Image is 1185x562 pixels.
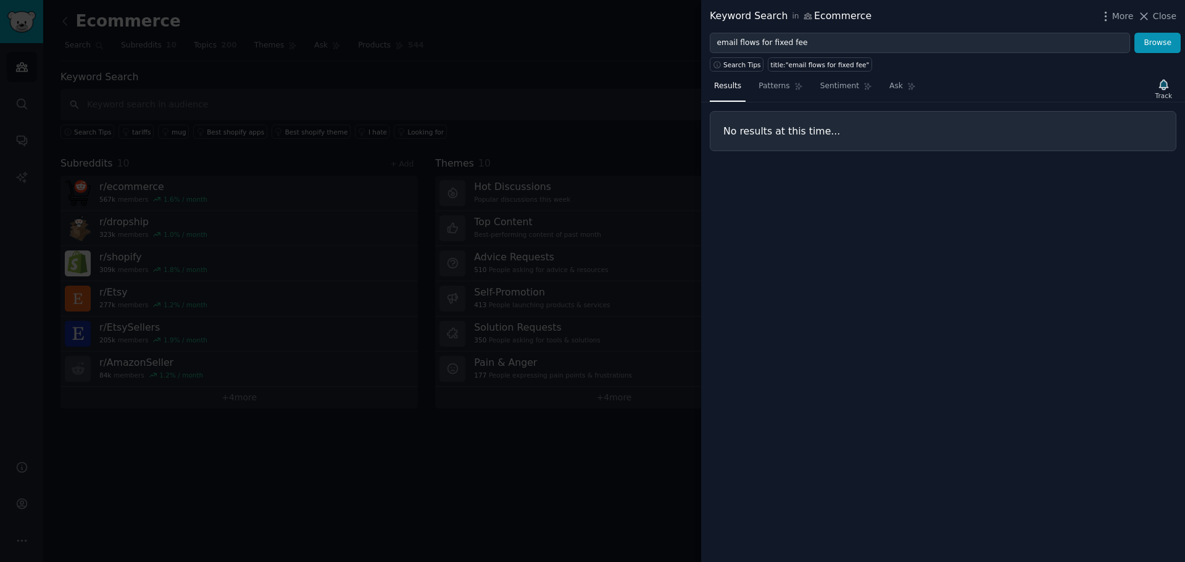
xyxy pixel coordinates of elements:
[1134,33,1181,54] button: Browse
[1099,10,1134,23] button: More
[723,60,761,69] span: Search Tips
[1112,10,1134,23] span: More
[759,81,789,92] span: Patterns
[710,33,1130,54] input: Try a keyword related to your business
[768,57,872,72] a: title:"email flows for fixed fee"
[1155,91,1172,100] div: Track
[1151,76,1176,102] button: Track
[710,57,763,72] button: Search Tips
[754,76,807,102] a: Patterns
[723,125,1163,138] h3: No results at this time...
[816,76,876,102] a: Sentiment
[820,81,859,92] span: Sentiment
[714,81,741,92] span: Results
[710,9,871,24] div: Keyword Search Ecommerce
[710,76,746,102] a: Results
[792,11,799,22] span: in
[1137,10,1176,23] button: Close
[885,76,920,102] a: Ask
[889,81,903,92] span: Ask
[1153,10,1176,23] span: Close
[771,60,870,69] div: title:"email flows for fixed fee"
